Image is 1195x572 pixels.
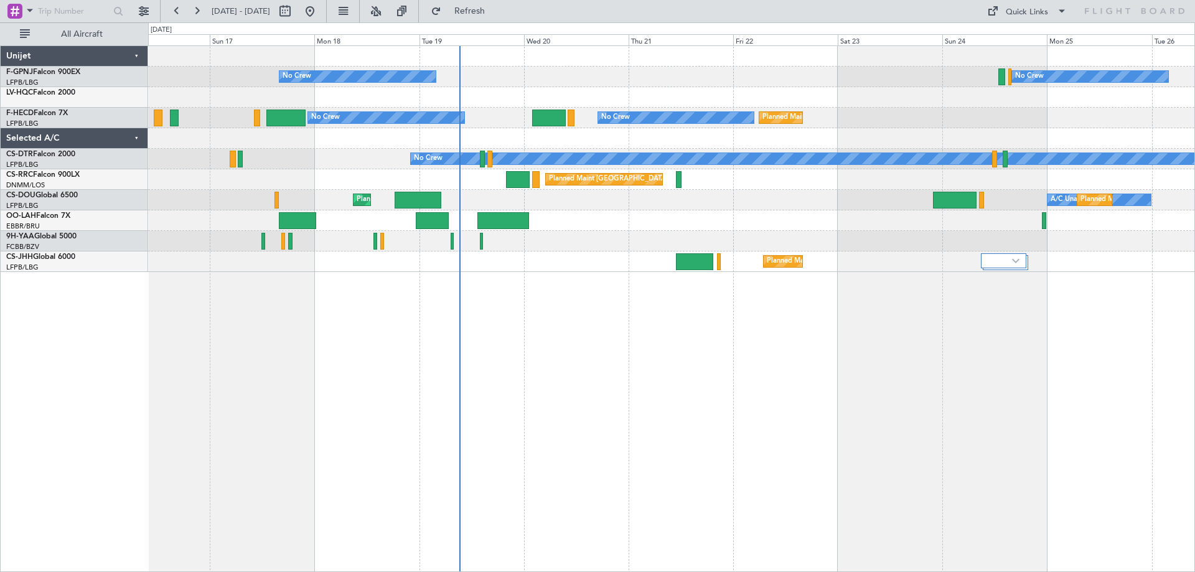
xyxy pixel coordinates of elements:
button: Refresh [425,1,500,21]
span: OO-LAH [6,212,36,220]
a: 9H-YAAGlobal 5000 [6,233,77,240]
a: CS-DTRFalcon 2000 [6,151,75,158]
div: Tue 19 [419,34,524,45]
span: Refresh [444,7,496,16]
span: F-HECD [6,110,34,117]
div: No Crew [414,149,443,168]
span: 9H-YAA [6,233,34,240]
span: F-GPNJ [6,68,33,76]
div: Sun 24 [942,34,1047,45]
a: LV-HQCFalcon 2000 [6,89,75,96]
div: Planned Maint [GEOGRAPHIC_DATA] ([GEOGRAPHIC_DATA]) [767,252,963,271]
button: All Aircraft [14,24,135,44]
div: Fri 22 [733,34,838,45]
span: CS-RRC [6,171,33,179]
a: DNMM/LOS [6,181,45,190]
div: Sat 23 [838,34,942,45]
div: No Crew [283,67,311,86]
a: EBBR/BRU [6,222,40,231]
div: No Crew [311,108,340,127]
div: Planned Maint [GEOGRAPHIC_DATA] ([GEOGRAPHIC_DATA]) [357,190,553,209]
span: CS-DTR [6,151,33,158]
span: LV-HQC [6,89,33,96]
a: LFPB/LBG [6,201,39,210]
a: LFPB/LBG [6,119,39,128]
div: Planned Maint [GEOGRAPHIC_DATA] ([GEOGRAPHIC_DATA]) [762,108,958,127]
div: Thu 21 [629,34,733,45]
div: No Crew [601,108,630,127]
div: Mon 25 [1047,34,1151,45]
a: F-HECDFalcon 7X [6,110,68,117]
div: Wed 20 [524,34,629,45]
div: Quick Links [1006,6,1048,19]
div: [DATE] [151,25,172,35]
a: LFPB/LBG [6,263,39,272]
div: A/C Unavailable [1051,190,1102,209]
div: Mon 18 [314,34,419,45]
a: LFPB/LBG [6,160,39,169]
span: All Aircraft [32,30,131,39]
div: Sun 17 [210,34,314,45]
input: Trip Number [38,2,110,21]
span: CS-JHH [6,253,33,261]
a: F-GPNJFalcon 900EX [6,68,80,76]
div: Planned Maint [GEOGRAPHIC_DATA] ([GEOGRAPHIC_DATA]) [549,170,745,189]
button: Quick Links [981,1,1073,21]
a: CS-JHHGlobal 6000 [6,253,75,261]
a: OO-LAHFalcon 7X [6,212,70,220]
a: FCBB/BZV [6,242,39,251]
span: CS-DOU [6,192,35,199]
a: LFPB/LBG [6,78,39,87]
a: CS-RRCFalcon 900LX [6,171,80,179]
span: [DATE] - [DATE] [212,6,270,17]
img: arrow-gray.svg [1012,258,1019,263]
a: CS-DOUGlobal 6500 [6,192,78,199]
div: Sat 16 [105,34,210,45]
div: No Crew [1015,67,1044,86]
